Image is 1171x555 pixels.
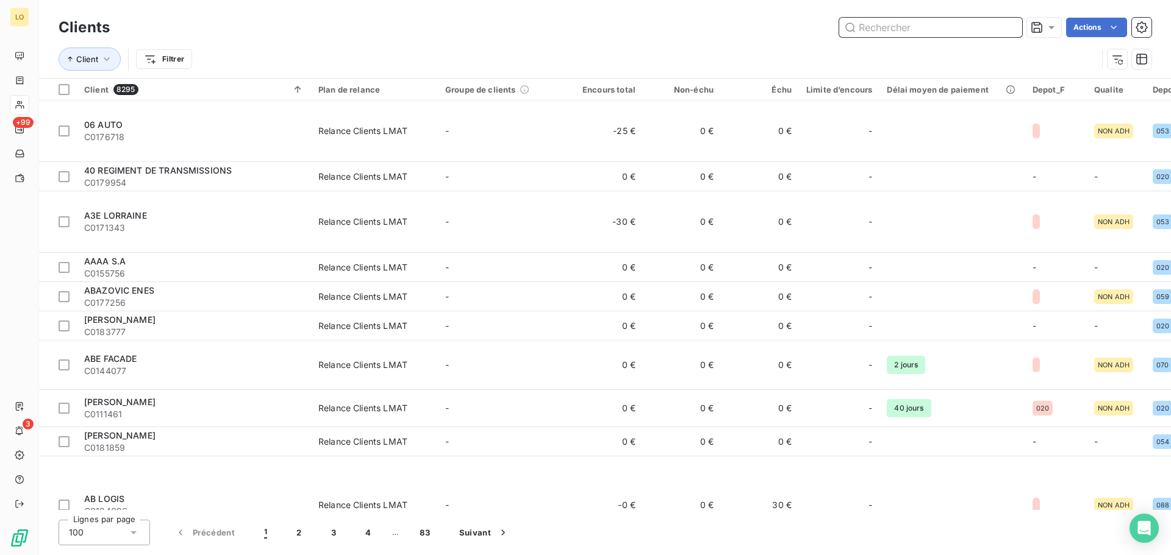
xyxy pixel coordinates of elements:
span: - [445,291,449,302]
td: 0 € [565,253,643,282]
span: C0181859 [84,442,304,454]
td: 0 € [565,282,643,311]
div: Depot_F [1033,85,1080,94]
div: Relance Clients LMAT [318,499,407,511]
td: 0 € [643,341,721,390]
td: 0 € [565,341,643,390]
div: Relance Clients LMAT [318,171,407,183]
span: 053 [1156,218,1169,225]
span: - [445,125,449,136]
h3: Clients [59,16,110,38]
td: 0 € [643,311,721,341]
div: Relance Clients LMAT [318,402,407,414]
div: Relance Clients LMAT [318,125,407,137]
td: 0 € [721,427,799,456]
span: [PERSON_NAME] [84,430,156,440]
td: 0 € [721,282,799,311]
div: Relance Clients LMAT [318,261,407,274]
span: C0155756 [84,267,304,280]
div: Qualite [1094,85,1138,94]
span: - [868,359,872,371]
span: 020 [1156,322,1169,330]
span: AAAA S.A [84,256,126,266]
div: Open Intercom Messenger [1130,514,1159,543]
span: 059 [1156,293,1169,300]
span: - [445,500,449,510]
span: - [868,125,872,137]
span: - [1094,171,1098,182]
td: 0 € [643,427,721,456]
td: -30 € [565,191,643,253]
span: - [445,171,449,182]
span: - [445,320,449,331]
span: 40 jours [887,399,931,417]
span: - [1094,320,1098,331]
div: Encours total [572,85,636,94]
span: - [1033,262,1036,272]
span: - [1033,436,1036,447]
span: - [868,261,872,274]
a: +99 [10,119,29,139]
span: 020 [1156,173,1169,180]
span: ABAZOVIC ENES [84,285,154,295]
span: - [868,320,872,332]
img: Logo LeanPay [10,528,29,548]
button: Filtrer [136,49,192,69]
span: - [868,171,872,183]
td: 0 € [565,427,643,456]
span: … [385,523,405,542]
td: 0 € [643,253,721,282]
span: NON ADH [1098,501,1130,509]
div: Échu [728,85,792,94]
td: 0 € [643,101,721,162]
td: 0 € [721,341,799,390]
td: 0 € [565,311,643,341]
span: Client [76,54,98,64]
span: 070 [1156,361,1169,369]
span: +99 [13,117,34,128]
span: 020 [1156,405,1169,412]
div: Plan de relance [318,85,431,94]
span: - [868,216,872,228]
div: Relance Clients LMAT [318,291,407,303]
span: 8295 [113,84,138,95]
span: NON ADH [1098,361,1130,369]
td: 0 € [643,456,721,554]
div: Limite d’encours [806,85,872,94]
span: - [868,499,872,511]
div: Relance Clients LMAT [318,216,407,228]
button: 3 [317,520,351,545]
span: - [445,436,449,447]
button: Client [59,48,121,71]
td: 0 € [565,390,643,427]
span: - [1094,262,1098,272]
span: - [1094,436,1098,447]
span: 053 [1156,127,1169,135]
span: - [445,262,449,272]
td: 0 € [565,162,643,191]
td: 0 € [643,282,721,311]
span: NON ADH [1098,293,1130,300]
span: Client [84,85,109,94]
span: 020 [1156,264,1169,271]
td: -25 € [565,101,643,162]
span: 054 [1156,438,1169,445]
div: Relance Clients LMAT [318,359,407,371]
div: Relance Clients LMAT [318,436,407,448]
td: -0 € [565,456,643,554]
span: 088 [1156,501,1169,509]
span: NON ADH [1098,405,1130,412]
button: 4 [351,520,385,545]
span: NON ADH [1098,127,1130,135]
span: C0144077 [84,365,304,377]
span: - [1033,320,1036,331]
span: C0111461 [84,408,304,420]
span: - [868,291,872,303]
td: 30 € [721,456,799,554]
td: 0 € [721,390,799,427]
td: 0 € [643,390,721,427]
span: - [445,359,449,370]
input: Rechercher [839,18,1022,37]
span: C0177256 [84,297,304,309]
span: 06 AUTO [84,119,123,130]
